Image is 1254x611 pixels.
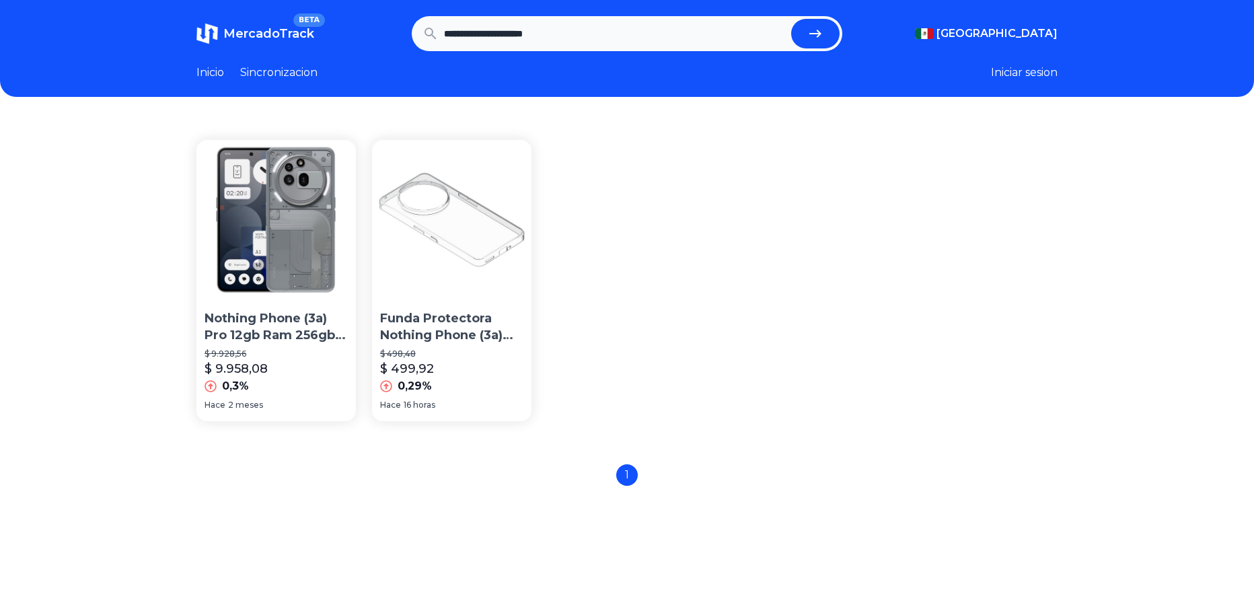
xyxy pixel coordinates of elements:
[228,400,263,410] span: 2 meses
[380,400,401,410] span: Hace
[223,26,314,41] span: MercadoTrack
[372,140,531,299] img: Funda Protectora Nothing Phone (3a) Pro, Antigolpes, Uso Rudo
[196,140,356,299] img: Nothing Phone (3a) Pro 12gb Ram 256gb Rom Teléfono 5g Smartphone Snapdragon 7s Gen 3 Octa Cpu 6.7...
[205,400,225,410] span: Hace
[404,400,435,410] span: 16 horas
[380,349,523,359] p: $ 498,48
[196,65,224,81] a: Inicio
[240,65,318,81] a: Sincronizacion
[915,28,934,39] img: Mexico
[991,65,1058,81] button: Iniciar sesion
[936,26,1058,42] span: [GEOGRAPHIC_DATA]
[196,23,218,44] img: MercadoTrack
[196,23,314,44] a: MercadoTrackBETA
[222,378,249,394] p: 0,3%
[196,140,356,421] a: Nothing Phone (3a) Pro 12gb Ram 256gb Rom Teléfono 5g Smartphone Snapdragon 7s Gen 3 Octa Cpu 6.7...
[205,359,268,378] p: $ 9.958,08
[398,378,432,394] p: 0,29%
[205,310,348,344] p: Nothing Phone (3a) Pro 12gb Ram 256gb Rom Teléfono 5g Smartphone Snapdragon 7s Gen 3 Octa Cpu 6.7...
[915,26,1058,42] button: [GEOGRAPHIC_DATA]
[372,140,531,421] a: Funda Protectora Nothing Phone (3a) Pro, Antigolpes, Uso RudoFunda Protectora Nothing Phone (3a) ...
[380,359,434,378] p: $ 499,92
[293,13,325,27] span: BETA
[205,349,348,359] p: $ 9.928,56
[380,310,523,344] p: Funda Protectora Nothing Phone (3a) Pro, Antigolpes, Uso Rudo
